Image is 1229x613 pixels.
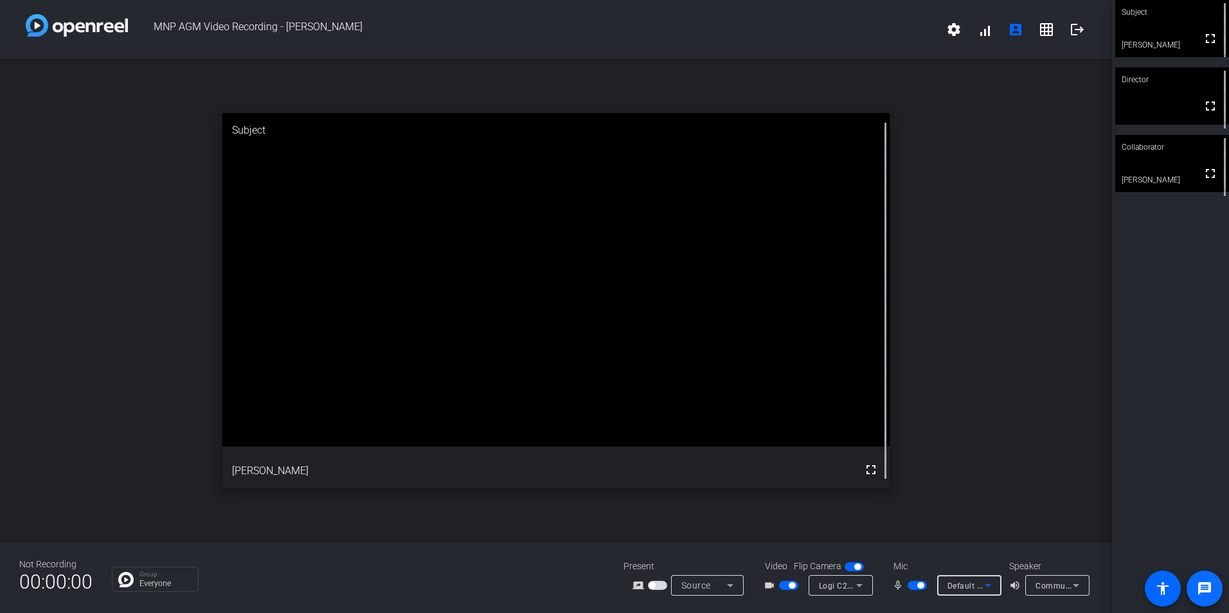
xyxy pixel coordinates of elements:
mat-icon: logout [1070,22,1085,37]
span: Default - Microphone (Jabra SPEAK 510 USB) (0b0e:0420) [947,580,1167,591]
div: Not Recording [19,558,93,571]
mat-icon: grid_on [1039,22,1054,37]
mat-icon: settings [946,22,962,37]
mat-icon: mic_none [892,578,908,593]
div: Subject [222,113,890,148]
div: Director [1115,67,1229,92]
button: signal_cellular_alt [969,14,1000,45]
p: Group [139,571,192,578]
span: Video [765,560,787,573]
img: Chat Icon [118,572,134,587]
span: MNP AGM Video Recording - [PERSON_NAME] [128,14,938,45]
mat-icon: fullscreen [863,462,879,477]
div: Mic [881,560,1009,573]
div: Present [623,560,752,573]
mat-icon: fullscreen [1203,166,1218,181]
span: Flip Camera [794,560,841,573]
img: white-gradient.svg [26,14,128,37]
mat-icon: videocam_outline [764,578,779,593]
mat-icon: account_box [1008,22,1023,37]
mat-icon: message [1197,581,1212,596]
span: Source [681,580,711,591]
div: Speaker [1009,560,1086,573]
span: 00:00:00 [19,566,93,598]
mat-icon: screen_share_outline [632,578,648,593]
mat-icon: accessibility [1155,581,1171,596]
mat-icon: fullscreen [1203,98,1218,114]
mat-icon: fullscreen [1203,31,1218,46]
div: Collaborator [1115,135,1229,159]
mat-icon: volume_up [1009,578,1025,593]
p: Everyone [139,580,192,587]
span: Logi C270 HD WebCam (046d:0825) [819,580,956,591]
